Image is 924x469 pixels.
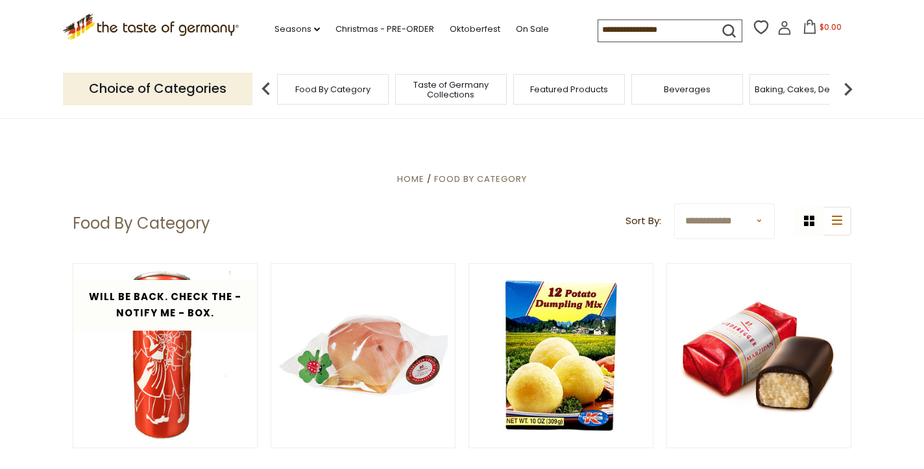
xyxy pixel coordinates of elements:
img: Dr. Knoll German Potato Dumplings Mix "Half and Half" in Box, 12 pc. 10 oz. [469,264,653,448]
a: Featured Products [530,84,608,94]
img: Niederegger "Classics Petit" Dark Chocolate Covered Marzipan Loaf, 15g [667,287,851,424]
button: $0.00 [794,19,849,39]
a: Oktoberfest [450,22,500,36]
img: Niederegger Pure Marzipan Good Luck Pigs, .44 oz [271,264,455,448]
img: next arrow [835,76,861,102]
label: Sort By: [626,213,661,229]
a: On Sale [516,22,549,36]
h1: Food By Category [73,214,210,233]
span: $0.00 [820,21,842,32]
a: Christmas - PRE-ORDER [335,22,434,36]
p: Choice of Categories [63,73,252,105]
a: Seasons [274,22,320,36]
a: Baking, Cakes, Desserts [755,84,855,94]
a: Home [397,173,424,185]
a: Beverages [664,84,711,94]
img: Almdudler Austrian Soft Drink with Alpine Herbs 11.2 fl oz [73,264,257,448]
a: Food By Category [295,84,371,94]
img: previous arrow [253,76,279,102]
a: Taste of Germany Collections [399,80,503,99]
a: Food By Category [434,173,527,185]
